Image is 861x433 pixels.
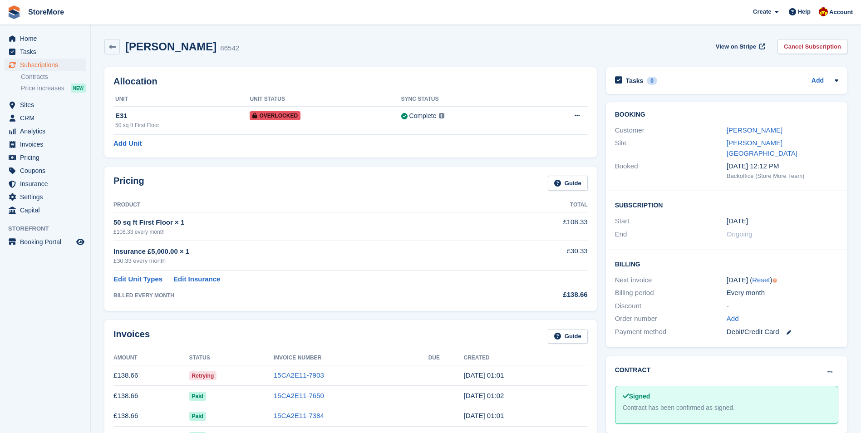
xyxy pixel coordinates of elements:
[20,204,74,216] span: Capital
[20,59,74,71] span: Subscriptions
[615,200,838,209] h2: Subscription
[615,161,727,180] div: Booked
[626,77,644,85] h2: Tasks
[727,172,838,181] div: Backoffice (Store More Team)
[623,403,831,413] div: Contract has been confirmed as signed.
[113,365,189,386] td: £138.66
[727,139,797,157] a: [PERSON_NAME][GEOGRAPHIC_DATA]
[5,138,86,151] a: menu
[274,392,324,399] a: 15CA2E11-7650
[20,191,74,203] span: Settings
[615,314,727,324] div: Order number
[615,125,727,136] div: Customer
[727,161,838,172] div: [DATE] 12:12 PM
[777,39,847,54] a: Cancel Subscription
[727,288,838,298] div: Every month
[752,276,770,284] a: Reset
[113,291,499,300] div: BILLED EVERY MONTH
[125,40,216,53] h2: [PERSON_NAME]
[712,39,767,54] a: View on Stripe
[615,301,727,311] div: Discount
[499,212,588,241] td: £108.33
[428,351,464,365] th: Due
[771,276,779,285] div: Tooltip anchor
[20,138,74,151] span: Invoices
[71,84,86,93] div: NEW
[615,259,838,268] h2: Billing
[113,351,189,365] th: Amount
[7,5,21,19] img: stora-icon-8386f47178a22dfd0bd8f6a31ec36ba5ce8667c1dd55bd0f319d3a0aa187defe.svg
[5,177,86,190] a: menu
[250,92,401,107] th: Unit Status
[173,274,220,285] a: Edit Insurance
[463,392,504,399] time: 2025-07-30 00:02:12 UTC
[21,83,86,93] a: Price increases NEW
[113,329,150,344] h2: Invoices
[615,216,727,226] div: Start
[113,406,189,426] td: £138.66
[623,392,831,401] div: Signed
[113,228,499,236] div: £108.33 every month
[727,230,753,238] span: Ongoing
[499,290,588,300] div: £138.66
[439,113,444,118] img: icon-info-grey-7440780725fd019a000dd9b08b2336e03edf1995a4989e88bcd33f0948082b44.svg
[274,351,428,365] th: Invoice Number
[499,241,588,271] td: £30.33
[727,126,782,134] a: [PERSON_NAME]
[189,412,206,421] span: Paid
[113,76,588,87] h2: Allocation
[812,76,824,86] a: Add
[548,176,588,191] a: Guide
[548,329,588,344] a: Guide
[615,138,727,158] div: Site
[463,351,587,365] th: Created
[409,111,437,121] div: Complete
[5,59,86,71] a: menu
[8,224,90,233] span: Storefront
[20,236,74,248] span: Booking Portal
[20,177,74,190] span: Insurance
[463,371,504,379] time: 2025-08-30 00:01:02 UTC
[115,111,250,121] div: E31
[274,412,324,419] a: 15CA2E11-7384
[21,84,64,93] span: Price increases
[250,111,300,120] span: Overlocked
[615,288,727,298] div: Billing period
[727,301,838,311] div: -
[20,151,74,164] span: Pricing
[113,92,250,107] th: Unit
[615,275,727,285] div: Next invoice
[5,204,86,216] a: menu
[115,121,250,129] div: 50 sq ft First Floor
[401,92,531,107] th: Sync Status
[615,111,838,118] h2: Booking
[20,45,74,58] span: Tasks
[113,274,162,285] a: Edit Unit Types
[274,371,324,379] a: 15CA2E11-7903
[75,236,86,247] a: Preview store
[20,98,74,111] span: Sites
[615,229,727,240] div: End
[5,151,86,164] a: menu
[5,112,86,124] a: menu
[727,314,739,324] a: Add
[5,98,86,111] a: menu
[20,112,74,124] span: CRM
[727,275,838,285] div: [DATE] ( )
[5,164,86,177] a: menu
[25,5,68,20] a: StoreMore
[189,351,274,365] th: Status
[615,365,651,375] h2: Contract
[20,32,74,45] span: Home
[20,164,74,177] span: Coupons
[753,7,771,16] span: Create
[727,216,748,226] time: 2025-05-30 00:00:00 UTC
[463,412,504,419] time: 2025-06-30 00:01:49 UTC
[21,73,86,81] a: Contracts
[5,236,86,248] a: menu
[615,327,727,337] div: Payment method
[113,246,499,257] div: Insurance £5,000.00 × 1
[5,45,86,58] a: menu
[113,256,499,266] div: £30.33 every month
[20,125,74,138] span: Analytics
